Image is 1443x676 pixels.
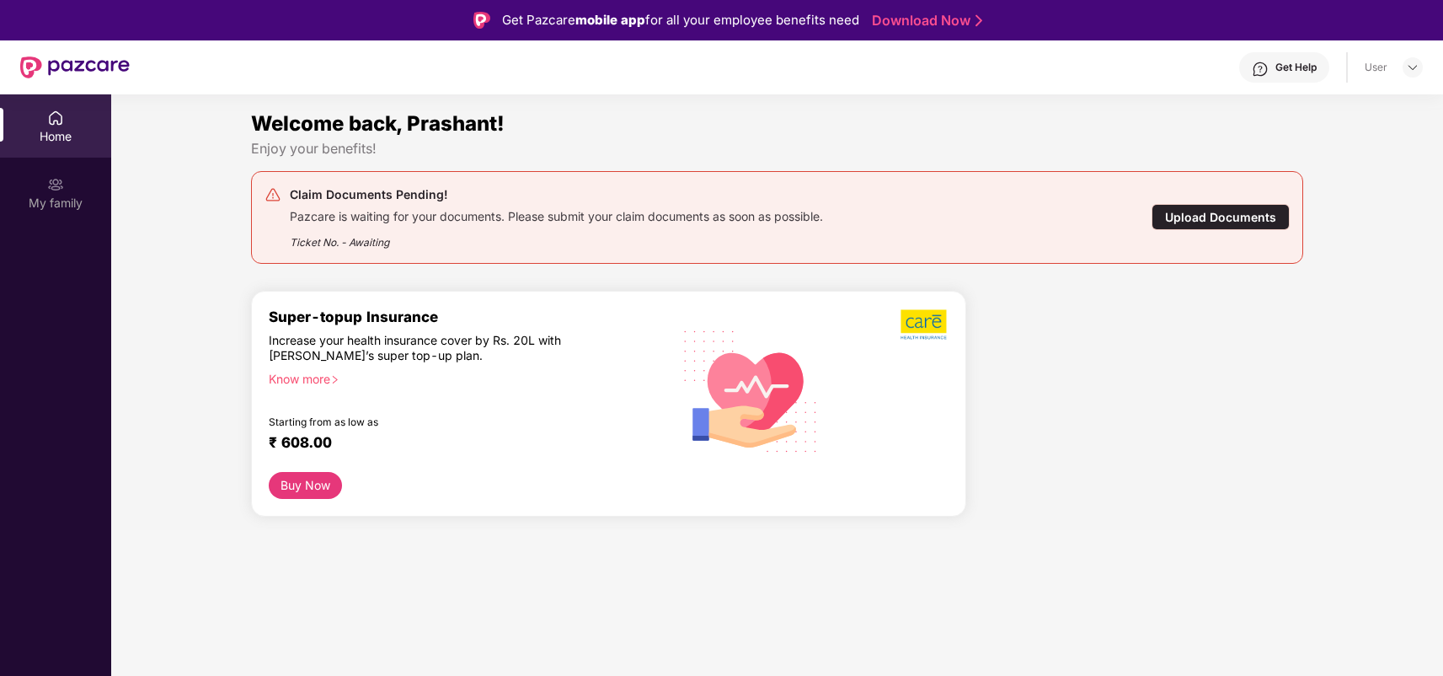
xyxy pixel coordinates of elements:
div: Pazcare is waiting for your documents. Please submit your claim documents as soon as possible. [290,205,823,224]
div: ₹ 608.00 [269,434,649,454]
div: Claim Documents Pending! [290,185,823,205]
div: Get Help [1275,61,1317,74]
span: Welcome back, Prashant! [251,111,505,136]
div: Ticket No. - Awaiting [290,224,823,250]
div: Know more [269,372,655,384]
div: Increase your health insurance cover by Rs. 20L with [PERSON_NAME]’s super top-up plan. [269,333,593,364]
img: Stroke [975,12,982,30]
div: Upload Documents [1152,204,1290,230]
img: svg+xml;base64,PHN2ZyB4bWxucz0iaHR0cDovL3d3dy53My5vcmcvMjAwMC9zdmciIHdpZHRoPSIyNCIgaGVpZ2h0PSIyNC... [265,186,281,203]
img: svg+xml;base64,PHN2ZyBpZD0iSGVscC0zMngzMiIgeG1sbnM9Imh0dHA6Ly93d3cudzMub3JnLzIwMDAvc3ZnIiB3aWR0aD... [1252,61,1269,78]
img: New Pazcare Logo [20,56,130,78]
span: right [330,375,339,384]
img: svg+xml;base64,PHN2ZyBpZD0iSG9tZSIgeG1sbnM9Imh0dHA6Ly93d3cudzMub3JnLzIwMDAvc3ZnIiB3aWR0aD0iMjAiIG... [47,110,64,126]
div: Get Pazcare for all your employee benefits need [502,10,859,30]
img: svg+xml;base64,PHN2ZyBpZD0iRHJvcGRvd24tMzJ4MzIiIHhtbG5zPSJodHRwOi8vd3d3LnczLm9yZy8yMDAwL3N2ZyIgd2... [1406,61,1419,74]
div: Super-topup Insurance [269,308,665,325]
div: Enjoy your benefits! [251,140,1302,158]
img: svg+xml;base64,PHN2ZyB3aWR0aD0iMjAiIGhlaWdodD0iMjAiIHZpZXdCb3g9IjAgMCAyMCAyMCIgZmlsbD0ibm9uZSIgeG... [47,176,64,193]
a: Download Now [872,12,977,30]
img: b5dec4f62d2307b9de63beb79f102df3.png [901,308,949,341]
strong: mobile app [575,12,645,28]
img: svg+xml;base64,PHN2ZyB4bWxucz0iaHR0cDovL3d3dy53My5vcmcvMjAwMC9zdmciIHhtbG5zOnhsaW5rPSJodHRwOi8vd3... [671,308,831,472]
button: Buy Now [269,472,342,500]
div: User [1365,61,1387,74]
img: Logo [473,12,490,29]
div: Starting from as low as [269,416,594,427]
